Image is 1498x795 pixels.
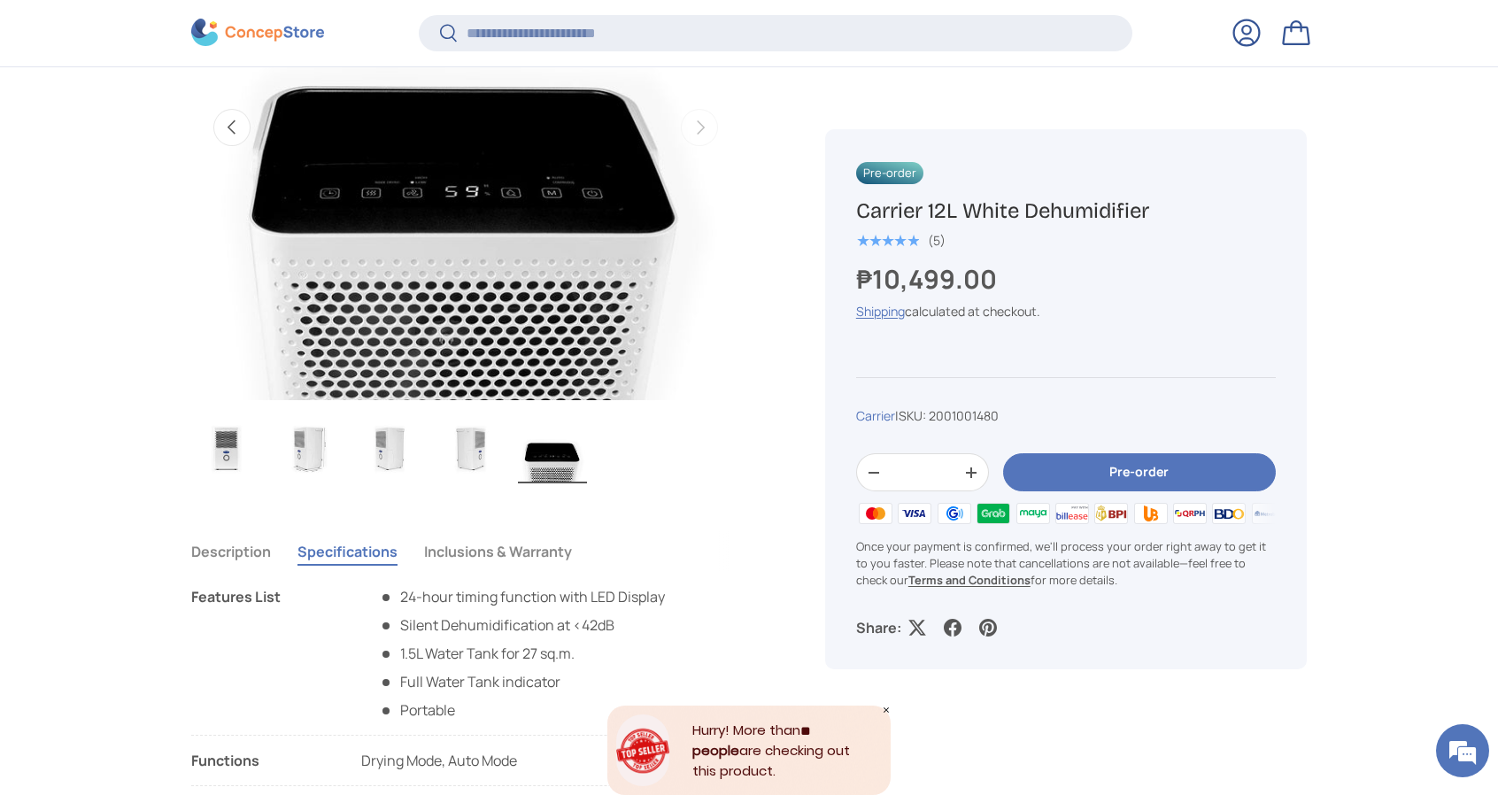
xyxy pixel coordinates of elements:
img: bpi [1092,500,1131,527]
button: Pre-order [1003,454,1276,492]
img: gcash [935,500,974,527]
img: carrier-dehumidifier-12-liter-top-with-buttons-view-concepstore [518,413,587,483]
img: metrobank [1249,500,1288,527]
button: Description [191,531,271,572]
h1: Carrier 12L White Dehumidifier [856,197,1276,225]
div: (5) [928,234,946,247]
span: Drying Mode, Auto Mode [361,751,517,770]
span: 2001001480 [929,407,999,424]
img: bdo [1209,500,1248,527]
p: Once your payment is confirmed, we'll process your order right away to get it to you faster. Plea... [856,538,1276,590]
span: We're online! [103,223,244,402]
span: | [895,407,999,424]
img: master [856,500,895,527]
span: ★★★★★ [856,232,919,250]
img: carrier-dehumidifier-12-liter-full-view-concepstore [192,413,261,483]
img: ConcepStore [191,19,324,47]
a: Carrier [856,407,895,424]
li: 24-hour timing function with LED Display [379,586,665,607]
img: grabpay [974,500,1013,527]
img: carrier-dehumidifier-12-liter-left-side-with-dimensions-view-concepstore [274,413,343,483]
div: Close [882,706,891,714]
img: carrier-dehumidifier-12-liter-right-side-view-concepstore [436,413,506,483]
li: Full Water Tank indicator [379,671,665,692]
p: Share: [856,617,901,638]
button: Inclusions & Warranty [424,531,572,572]
span: SKU: [899,407,926,424]
img: ubp [1131,500,1170,527]
div: Features List [191,586,333,721]
div: calculated at checkout. [856,302,1276,320]
strong: ₱10,499.00 [856,261,1001,297]
img: visa [895,500,934,527]
a: Terms and Conditions [908,572,1031,588]
textarea: Type your message and hit 'Enter' [9,483,337,545]
button: Specifications [297,531,398,572]
div: Chat with us now [92,99,297,122]
div: 5.0 out of 5.0 stars [856,233,919,249]
li: Portable [379,699,665,721]
div: Minimize live chat window [290,9,333,51]
img: qrph [1170,500,1209,527]
a: 5.0 out of 5.0 stars (5) [856,229,946,249]
img: billease [1053,500,1092,527]
img: carrier-dehumidifier-12-liter-left-side-view-concepstore [355,413,424,483]
span: Pre-order [856,162,923,184]
li: Silent Dehumidification at <42dB [379,614,665,636]
div: Functions [191,750,333,771]
li: 1.5L Water Tank for 27 sq.m. [379,643,665,664]
a: Shipping [856,303,905,320]
img: maya [1013,500,1052,527]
